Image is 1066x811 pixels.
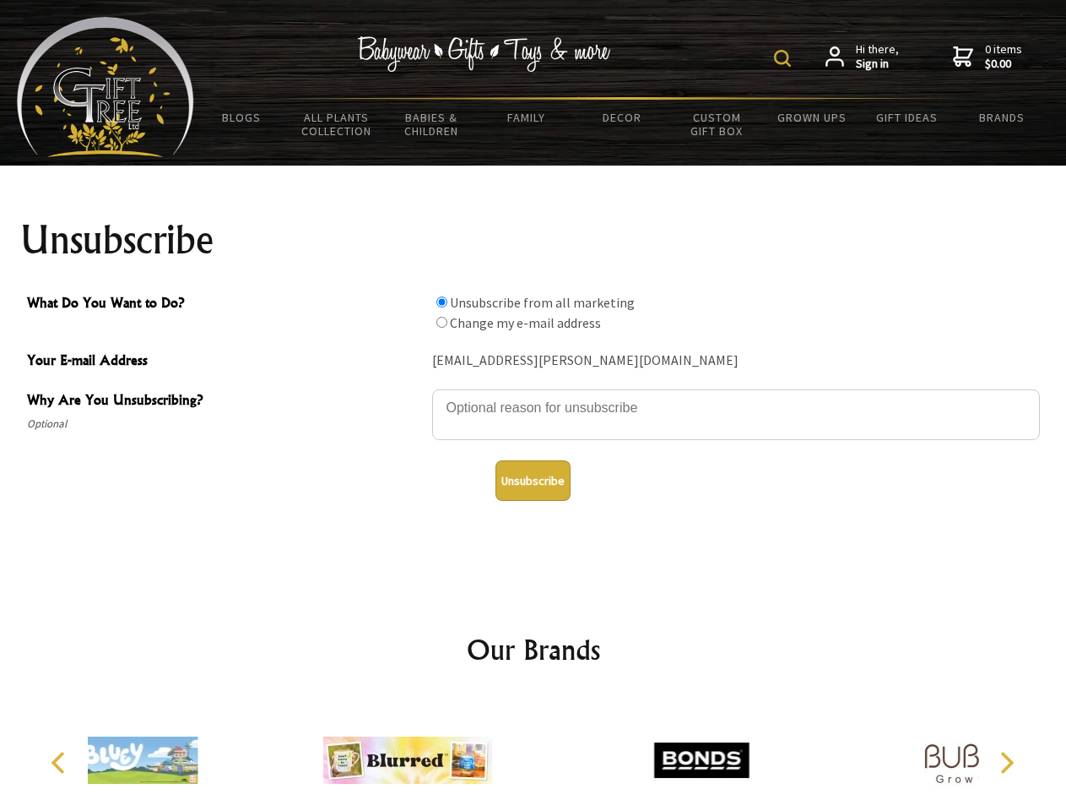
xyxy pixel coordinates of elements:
[764,100,859,135] a: Grown Ups
[432,348,1040,374] div: [EMAIL_ADDRESS][PERSON_NAME][DOMAIN_NAME]
[42,744,79,781] button: Previous
[194,100,289,135] a: BLOGS
[988,744,1025,781] button: Next
[436,317,447,328] input: What Do You Want to Do?
[574,100,669,135] a: Decor
[20,220,1047,260] h1: Unsubscribe
[27,350,424,374] span: Your E-mail Address
[774,50,791,67] img: product search
[27,292,424,317] span: What Do You Want to Do?
[450,314,601,331] label: Change my e-mail address
[436,297,447,308] input: What Do You Want to Do?
[825,42,899,72] a: Hi there,Sign in
[450,294,635,311] label: Unsubscribe from all marketing
[27,389,424,414] span: Why Are You Unsubscribing?
[495,460,571,501] button: Unsubscribe
[17,17,194,157] img: Babyware - Gifts - Toys and more...
[955,100,1050,135] a: Brands
[856,42,899,72] span: Hi there,
[432,389,1040,440] textarea: Why Are You Unsubscribing?
[859,100,955,135] a: Gift Ideas
[34,629,1033,670] h2: Our Brands
[985,41,1022,72] span: 0 items
[479,100,575,135] a: Family
[358,36,611,72] img: Babywear - Gifts - Toys & more
[289,100,385,149] a: All Plants Collection
[669,100,765,149] a: Custom Gift Box
[27,414,424,434] span: Optional
[856,57,899,72] strong: Sign in
[953,42,1022,72] a: 0 items$0.00
[384,100,479,149] a: Babies & Children
[985,57,1022,72] strong: $0.00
